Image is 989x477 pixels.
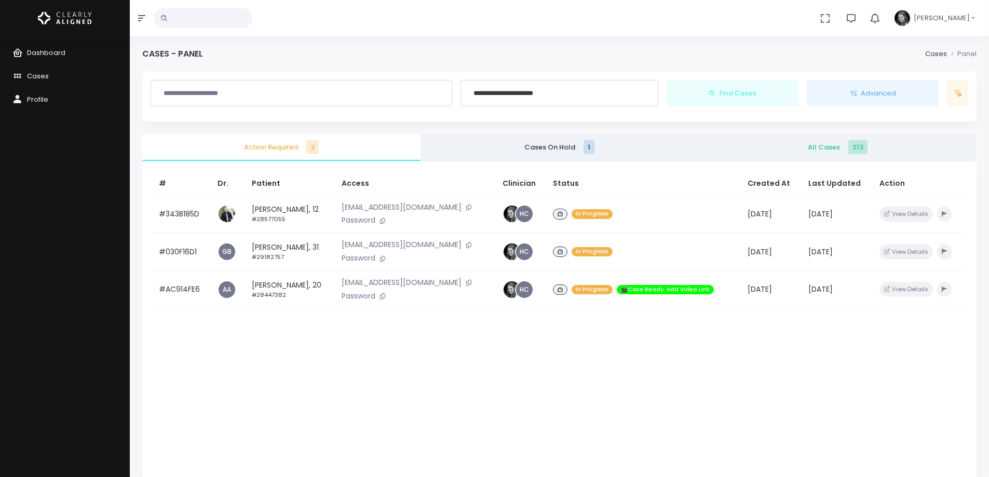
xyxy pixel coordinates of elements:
small: #29182757 [252,253,284,261]
button: Find Cases [667,80,798,107]
small: #28447382 [252,291,286,299]
th: Last Updated [802,172,873,196]
span: In Progress [572,209,613,219]
a: HC [516,243,533,260]
td: #AC914FE6 [153,270,211,308]
td: [PERSON_NAME], 12 [246,195,335,233]
td: #030F16D1 [153,233,211,271]
th: Action [873,172,966,196]
td: [PERSON_NAME], 20 [246,270,335,308]
span: [DATE] [808,247,833,257]
button: View Details [879,207,933,222]
p: [EMAIL_ADDRESS][DOMAIN_NAME] [342,202,490,213]
span: 🎬Case Ready. Add Video Link [617,285,714,295]
span: 1 [584,140,594,154]
span: In Progress [572,247,613,257]
span: Action Required [151,142,412,153]
th: Created At [741,172,802,196]
span: [DATE] [748,284,772,294]
th: Status [547,172,742,196]
span: [DATE] [808,284,833,294]
p: Password [342,215,490,226]
p: Password [342,291,490,302]
th: Clinician [496,172,547,196]
th: Access [335,172,496,196]
p: [EMAIL_ADDRESS][DOMAIN_NAME] [342,239,490,251]
span: [PERSON_NAME] [914,13,970,23]
span: 213 [848,140,868,154]
span: All Cases [707,142,968,153]
span: [DATE] [748,247,772,257]
button: Advanced [807,80,939,107]
span: In Progress [572,285,613,295]
th: Dr. [211,172,246,196]
a: HC [516,281,533,298]
span: 3 [306,140,319,154]
span: [DATE] [808,209,833,219]
a: Cases [925,49,947,59]
a: GB [219,243,235,260]
th: # [153,172,211,196]
img: Logo Horizontal [38,7,92,29]
p: [EMAIL_ADDRESS][DOMAIN_NAME] [342,277,490,289]
p: Password [342,253,490,264]
th: Patient [246,172,335,196]
button: View Details [879,244,933,259]
li: Panel [947,49,977,59]
img: Header Avatar [893,9,912,28]
span: Profile [27,94,48,104]
span: Cases [27,71,49,81]
a: HC [516,206,533,222]
span: Dashboard [27,48,65,58]
td: #343B185D [153,195,211,233]
span: [DATE] [748,209,772,219]
h4: Cases - Panel [142,49,203,59]
span: Cases On Hold [429,142,690,153]
small: #28577055 [252,215,286,223]
td: [PERSON_NAME], 31 [246,233,335,271]
button: View Details [879,282,933,297]
a: AA [219,281,235,298]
